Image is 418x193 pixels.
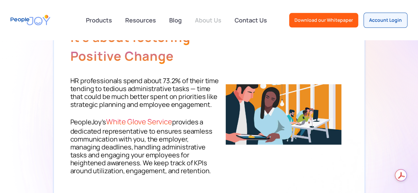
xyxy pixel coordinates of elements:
[219,84,348,145] img: Retain-Employees-PeopleJoy
[369,17,402,23] div: Account Login
[191,13,225,27] a: About Us
[289,13,358,27] a: Download our Whitepaper
[106,117,172,127] span: White Glove Service
[82,14,116,27] div: Products
[231,13,271,27] a: Contact Us
[11,11,50,29] a: home
[70,72,219,175] p: HR professionals spend about 73.2% of their time tending to tedious administrative tasks — time t...
[121,13,160,27] a: Resources
[294,17,353,23] div: Download our Whitepaper
[363,13,407,28] a: Account Login
[165,13,186,27] a: Blog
